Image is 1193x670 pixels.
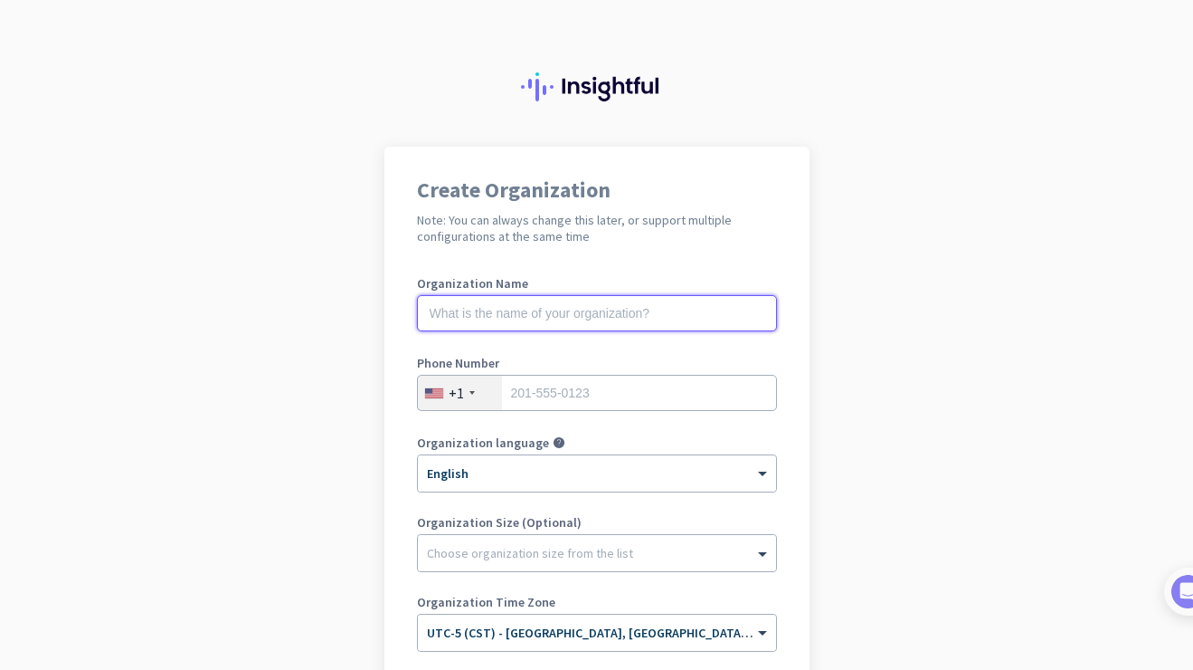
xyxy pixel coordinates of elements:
label: Organization Name [417,277,777,290]
i: help [553,436,565,449]
div: +1 [449,384,464,402]
label: Organization Time Zone [417,596,777,608]
label: Organization language [417,436,549,449]
img: Insightful [521,72,673,101]
h2: Note: You can always change this later, or support multiple configurations at the same time [417,212,777,244]
h1: Create Organization [417,179,777,201]
label: Phone Number [417,357,777,369]
label: Organization Size (Optional) [417,516,777,529]
input: What is the name of your organization? [417,295,777,331]
input: 201-555-0123 [417,375,777,411]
